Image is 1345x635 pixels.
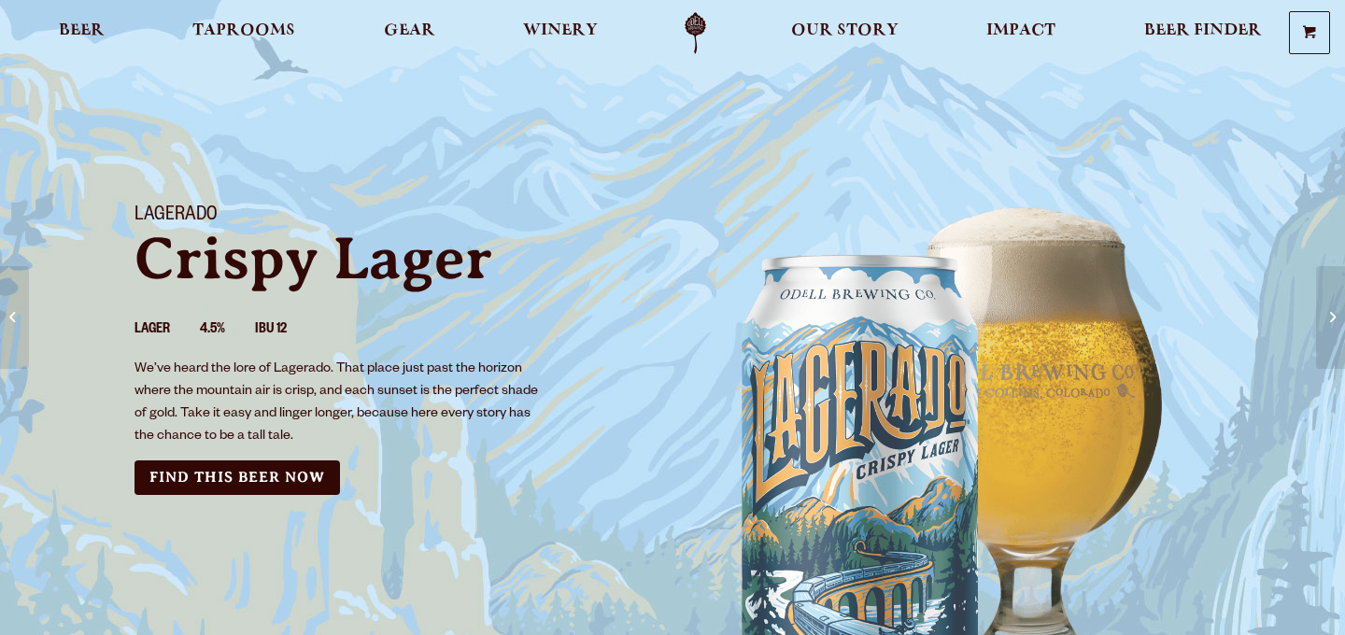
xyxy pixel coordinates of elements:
span: Beer Finder [1144,23,1262,38]
span: Taprooms [192,23,295,38]
a: Gear [372,12,447,54]
span: Our Story [791,23,899,38]
li: IBU 12 [255,318,317,343]
h1: Lagerado [134,205,650,229]
span: Beer [59,23,105,38]
span: Winery [523,23,598,38]
p: We’ve heard the lore of Lagerado. That place just past the horizon where the mountain air is cris... [134,359,547,448]
span: Gear [384,23,435,38]
a: Odell Home [660,12,730,54]
a: Beer [47,12,117,54]
a: Our Story [779,12,911,54]
li: Lager [134,318,200,343]
li: 4.5% [200,318,255,343]
p: Crispy Lager [134,229,650,289]
span: Impact [986,23,1055,38]
a: Beer Finder [1132,12,1274,54]
a: Impact [974,12,1068,54]
a: Winery [511,12,610,54]
a: Find this Beer Now [134,460,340,495]
a: Taprooms [180,12,307,54]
